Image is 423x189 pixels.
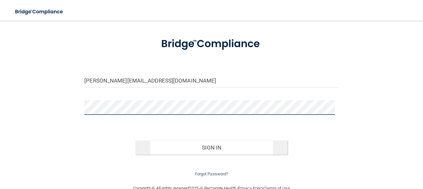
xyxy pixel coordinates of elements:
img: bridge_compliance_login_screen.278c3ca4.svg [10,5,69,18]
img: bridge_compliance_login_screen.278c3ca4.svg [150,30,272,58]
a: Forgot Password? [195,172,228,176]
input: Email [84,73,339,88]
button: Sign In [135,140,288,155]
